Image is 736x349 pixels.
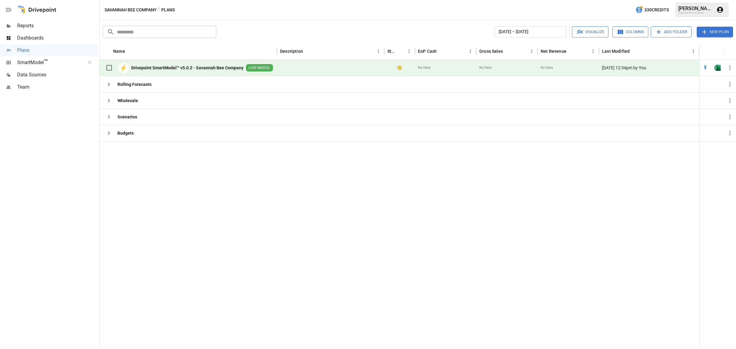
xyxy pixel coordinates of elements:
[630,47,639,56] button: Sort
[44,58,48,66] span: ™
[117,130,134,136] b: Budgets
[437,47,446,56] button: Sort
[689,47,698,56] button: Last Modified column menu
[572,26,608,37] button: Visualize
[158,6,160,14] div: /
[678,6,713,11] div: [PERSON_NAME]
[541,49,566,54] div: Net Revenue
[602,49,630,54] div: Last Modified
[702,65,708,71] img: quick-edit-flash.b8aec18c.svg
[17,59,81,66] span: SmartModel
[495,26,567,37] button: [DATE] – [DATE]
[504,47,512,56] button: Sort
[105,6,157,14] button: Savannah Bee Company
[117,81,151,87] b: Rolling Forecasts
[589,47,597,56] button: Net Revenue column menu
[17,47,98,54] span: Plans
[17,83,98,91] span: Team
[633,4,671,16] button: 330Credits
[715,65,721,71] div: Open in Excel
[697,27,733,37] button: New Plan
[118,63,129,73] div: ⚡
[702,65,708,71] div: Open in Quick Edit
[599,60,699,76] div: [DATE] 12:34pm by You
[479,65,492,70] span: No Data
[727,47,736,56] button: Sort
[374,47,383,56] button: Description column menu
[17,22,98,29] span: Reports
[567,47,576,56] button: Sort
[715,65,721,71] img: excel-icon.76473adf.svg
[131,65,243,71] b: Drivepoint SmartModel™ v5.0.2 - Savannah Bee Company
[396,47,405,56] button: Sort
[527,47,536,56] button: Gross Sales column menu
[246,65,273,71] span: LIVE MODEL
[117,98,138,104] b: Wholesale
[466,47,475,56] button: EoP Cash column menu
[405,47,413,56] button: Status column menu
[678,11,713,14] div: Savannah Bee Company
[17,71,98,79] span: Data Sources
[418,65,430,70] span: No Data
[479,49,503,54] div: Gross Sales
[126,47,134,56] button: Sort
[304,47,312,56] button: Sort
[644,6,669,14] span: 330 Credits
[612,26,648,37] button: Columns
[17,34,98,42] span: Dashboards
[117,114,137,120] b: Scenarios
[280,49,303,54] div: Description
[541,65,553,70] span: No Data
[397,65,402,71] div: Your plan has changes in Excel that are not reflected in the Drivepoint Data Warehouse, select "S...
[113,49,125,54] div: Name
[387,49,396,54] div: Status
[651,26,692,37] button: Add Folder
[418,49,437,54] div: EoP Cash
